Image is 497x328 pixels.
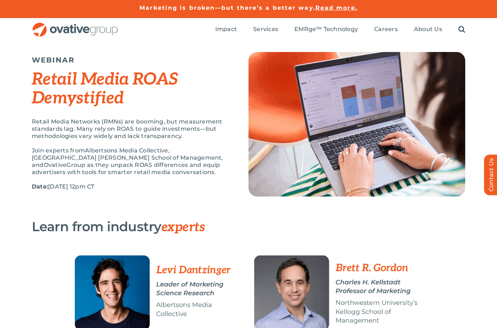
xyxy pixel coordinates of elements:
[32,118,230,140] p: Retail Media Networks (RMNs) are booming, but measurement standards lag. Many rely on ROAS to gui...
[248,52,465,197] img: Top Image (2)
[374,26,398,34] a: Careers
[458,26,465,34] a: Search
[32,183,230,190] p: [DATE] 12pm CT
[414,26,442,33] span: About Us
[32,147,230,176] p: Join experts from
[44,161,67,168] span: Ovative
[253,26,278,34] a: Services
[215,26,237,33] span: Impact
[32,183,48,190] strong: Date:
[215,26,237,34] a: Impact
[32,56,230,64] h5: WEBINAR
[215,18,465,41] nav: Menu
[32,147,223,168] span: Albertsons Media Collective, [GEOGRAPHIC_DATA] [PERSON_NAME] School of Management, and
[315,4,358,11] a: Read more.
[161,219,205,235] span: experts
[32,22,118,29] a: OG_Full_horizontal_RGB
[414,26,442,34] a: About Us
[374,26,398,33] span: Careers
[32,69,178,108] em: Retail Media ROAS Demystified
[32,219,429,234] h3: Learn from industry
[32,161,220,176] span: Group as they unpack ROAS differences and equip advertisers with tools for smarter retail media c...
[253,26,278,33] span: Services
[294,26,358,33] span: EMRge™ Technology
[139,4,315,11] a: Marketing is broken—but there’s a better way.
[294,26,358,34] a: EMRge™ Technology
